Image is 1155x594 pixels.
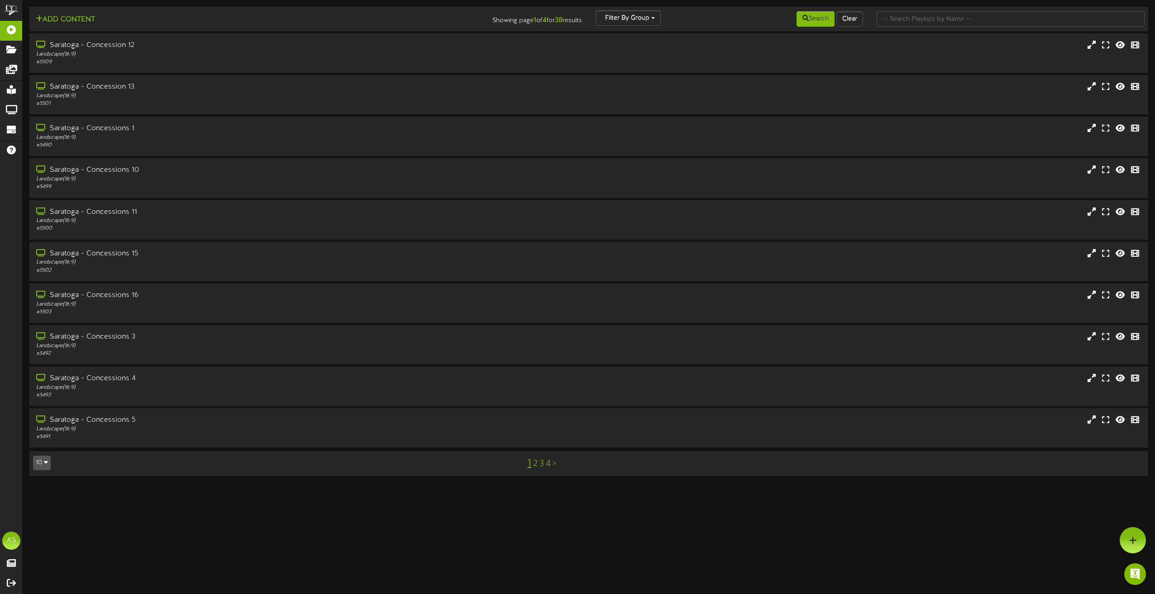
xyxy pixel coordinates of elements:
[36,141,489,149] div: # 5490
[33,456,51,470] button: 10
[36,415,489,425] div: Saratoga - Concessions 5
[36,207,489,217] div: Saratoga - Concessions 11
[36,225,489,232] div: # 5500
[797,11,835,27] button: Search
[36,384,489,391] div: Landscape ( 16:9 )
[36,433,489,441] div: # 5491
[534,16,536,24] strong: 1
[36,40,489,51] div: Saratoga - Concession 12
[36,342,489,350] div: Landscape ( 16:9 )
[527,457,531,469] a: 1
[36,134,489,141] div: Landscape ( 16:9 )
[36,51,489,58] div: Landscape ( 16:9 )
[36,332,489,342] div: Saratoga - Concessions 3
[36,391,489,399] div: # 5493
[36,217,489,225] div: Landscape ( 16:9 )
[533,459,538,469] a: 2
[543,16,547,24] strong: 4
[36,267,489,274] div: # 5502
[36,290,489,301] div: Saratoga - Concessions 16
[36,373,489,384] div: Saratoga - Concessions 4
[33,14,98,25] button: Add Content
[36,58,489,66] div: # 5509
[36,100,489,108] div: # 5501
[1124,563,1146,585] div: Open Intercom Messenger
[36,123,489,134] div: Saratoga - Concessions 1
[539,459,544,469] a: 3
[836,11,863,27] button: Clear
[36,249,489,259] div: Saratoga - Concessions 15
[596,10,661,26] button: Filter By Group
[546,459,551,469] a: 4
[36,308,489,316] div: # 5503
[36,350,489,358] div: # 5492
[401,10,589,26] div: Showing page of for results
[36,175,489,183] div: Landscape ( 16:9 )
[36,165,489,175] div: Saratoga - Concessions 10
[36,183,489,191] div: # 5499
[36,425,489,433] div: Landscape ( 16:9 )
[877,11,1145,27] input: -- Search Playlists by Name --
[36,301,489,308] div: Landscape ( 16:9 )
[36,92,489,100] div: Landscape ( 16:9 )
[36,259,489,266] div: Landscape ( 16:9 )
[553,459,556,469] a: >
[2,532,20,550] div: AS
[36,82,489,92] div: Saratoga - Concession 13
[555,16,563,24] strong: 38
